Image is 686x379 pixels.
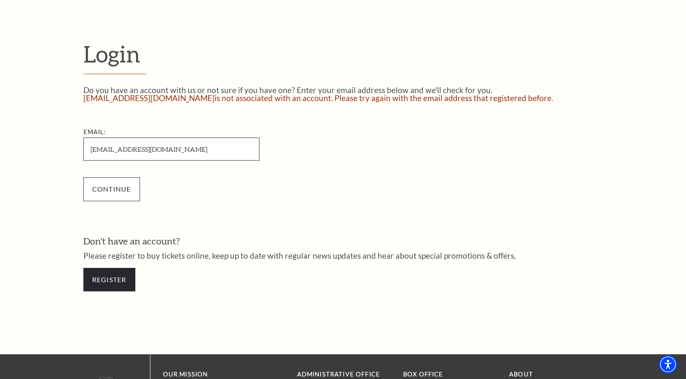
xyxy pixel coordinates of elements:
h3: Don't have an account? [83,235,603,248]
p: Please register to buy tickets online, keep up to date with regular news updates and hear about s... [83,252,603,260]
input: Required [83,138,259,161]
div: Accessibility Menu [659,355,677,374]
span: [EMAIL_ADDRESS][DOMAIN_NAME] is not associated with an account. Please try again with the email a... [83,93,553,103]
span: Login [83,40,140,67]
a: Register [83,268,135,291]
label: Email: [83,128,106,135]
a: About [509,371,533,378]
p: Do you have an account with us or not sure if you have one? Enter your email address below and we... [83,86,603,94]
input: Submit button [83,177,140,201]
